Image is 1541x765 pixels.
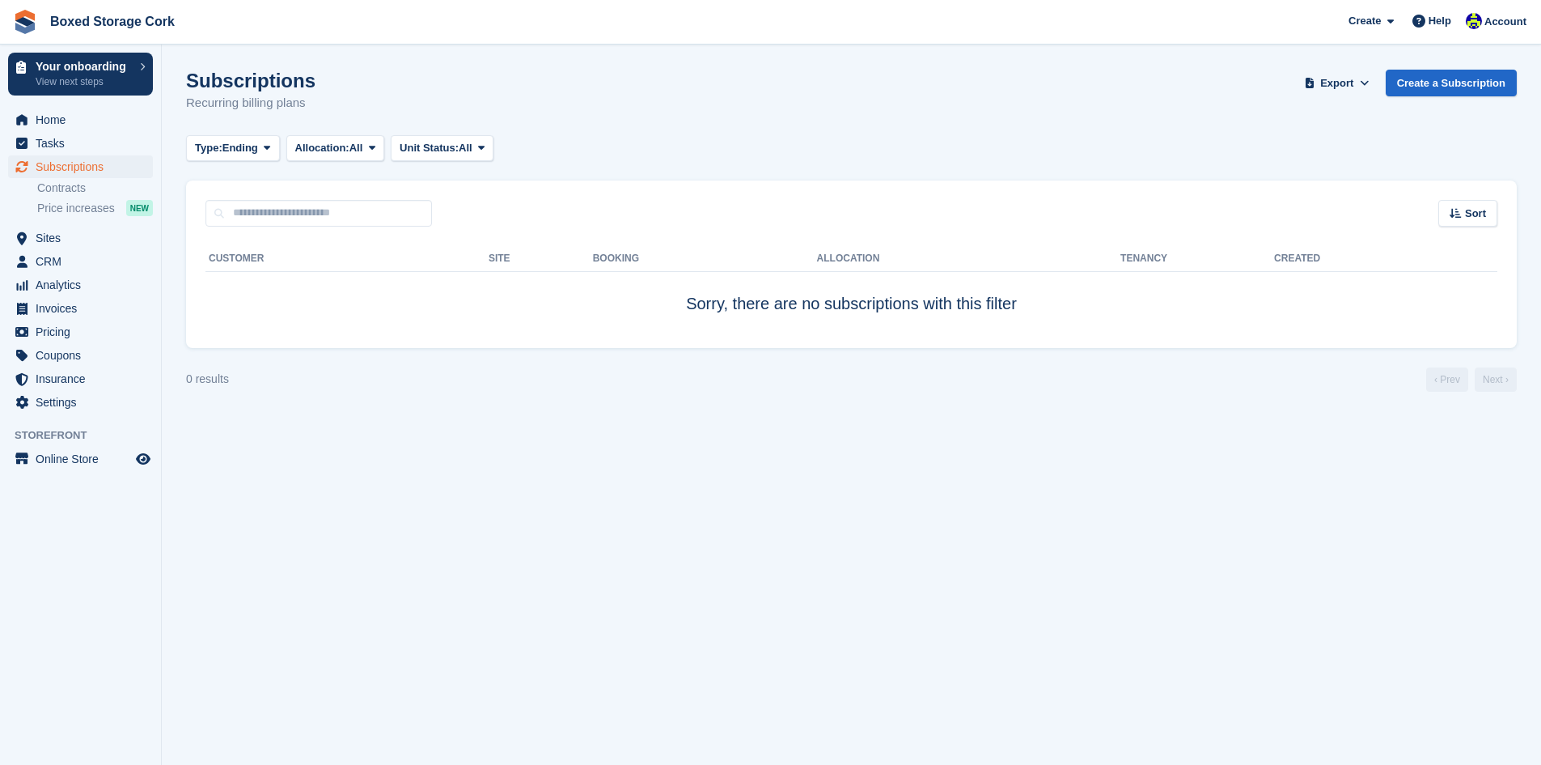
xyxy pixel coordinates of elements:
span: Home [36,108,133,131]
img: Vincent [1466,13,1482,29]
span: Ending [222,140,258,156]
img: stora-icon-8386f47178a22dfd0bd8f6a31ec36ba5ce8667c1dd55bd0f319d3a0aa187defe.svg [13,10,37,34]
th: Allocation [817,246,1121,272]
a: menu [8,297,153,320]
th: Site [489,246,593,272]
span: Subscriptions [36,155,133,178]
a: Create a Subscription [1386,70,1517,96]
span: Sort [1465,206,1486,222]
a: menu [8,448,153,470]
span: Price increases [37,201,115,216]
div: NEW [126,200,153,216]
a: menu [8,391,153,414]
a: Boxed Storage Cork [44,8,181,35]
span: Unit Status: [400,140,459,156]
a: menu [8,344,153,367]
a: menu [8,321,153,343]
span: Help [1429,13,1451,29]
span: Type: [195,140,222,156]
p: View next steps [36,74,132,89]
span: Sites [36,227,133,249]
a: Preview store [133,449,153,469]
p: Your onboarding [36,61,132,72]
a: Price increases NEW [37,199,153,217]
h1: Subscriptions [186,70,315,91]
span: Account [1484,14,1526,30]
span: Insurance [36,368,133,390]
a: Previous [1426,368,1468,392]
span: All [349,140,363,156]
span: Invoices [36,297,133,320]
a: menu [8,108,153,131]
button: Type: Ending [186,135,280,162]
span: Export [1320,75,1353,91]
span: Allocation: [295,140,349,156]
a: menu [8,155,153,178]
button: Unit Status: All [391,135,493,162]
a: menu [8,250,153,273]
th: Customer [205,246,489,272]
a: menu [8,274,153,296]
span: Sorry, there are no subscriptions with this filter [686,295,1017,312]
a: Next [1475,368,1517,392]
span: Tasks [36,132,133,155]
span: All [459,140,472,156]
a: Your onboarding View next steps [8,53,153,96]
p: Recurring billing plans [186,94,315,113]
a: menu [8,368,153,390]
th: Booking [593,246,817,272]
button: Allocation: All [286,135,385,162]
a: menu [8,132,153,155]
span: Online Store [36,448,133,470]
span: Settings [36,391,133,414]
a: Contracts [37,181,153,196]
nav: Page [1423,368,1520,392]
span: Storefront [15,427,161,444]
span: CRM [36,250,133,273]
span: Analytics [36,274,133,296]
span: Coupons [36,344,133,367]
a: menu [8,227,153,249]
th: Tenancy [1120,246,1177,272]
th: Created [1274,246,1497,272]
button: Export [1302,70,1373,96]
div: 0 results [186,371,229,388]
span: Pricing [36,321,133,343]
span: Create [1348,13,1381,29]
